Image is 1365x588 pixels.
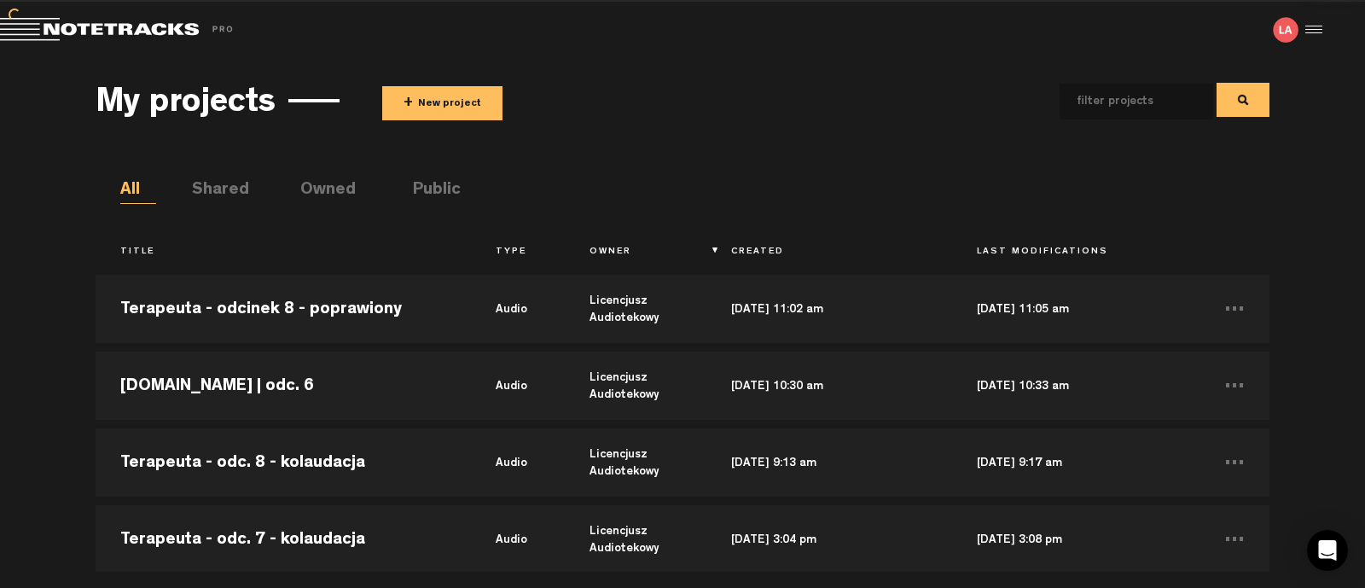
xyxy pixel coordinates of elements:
[1199,271,1269,347] td: ...
[471,424,565,501] td: audio
[96,86,276,124] h3: My projects
[96,271,471,347] td: Terapeuta - odcinek 8 - poprawiony
[565,501,706,578] td: Licencjusz Audiotekowy
[1199,424,1269,501] td: ...
[706,271,953,347] td: [DATE] 11:02 am
[471,271,565,347] td: audio
[96,424,471,501] td: Terapeuta - odc. 8 - kolaudacja
[706,501,953,578] td: [DATE] 3:04 pm
[1199,501,1269,578] td: ...
[413,178,449,204] li: Public
[96,501,471,578] td: Terapeuta - odc. 7 - kolaudacja
[471,501,565,578] td: audio
[565,271,706,347] td: Licencjusz Audiotekowy
[952,238,1199,267] th: Last Modifications
[96,347,471,424] td: [DOMAIN_NAME] | odc. 6
[1199,347,1269,424] td: ...
[192,178,228,204] li: Shared
[706,424,953,501] td: [DATE] 9:13 am
[1060,84,1186,119] input: filter projects
[120,178,156,204] li: All
[404,94,413,114] span: +
[952,501,1199,578] td: [DATE] 3:08 pm
[706,347,953,424] td: [DATE] 10:30 am
[706,238,953,267] th: Created
[952,424,1199,501] td: [DATE] 9:17 am
[471,238,565,267] th: Type
[1307,530,1348,571] div: Open Intercom Messenger
[1273,17,1298,43] img: letters
[300,178,336,204] li: Owned
[382,86,502,120] button: +New project
[565,238,706,267] th: Owner
[565,347,706,424] td: Licencjusz Audiotekowy
[565,424,706,501] td: Licencjusz Audiotekowy
[952,347,1199,424] td: [DATE] 10:33 am
[96,238,471,267] th: Title
[952,271,1199,347] td: [DATE] 11:05 am
[471,347,565,424] td: audio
